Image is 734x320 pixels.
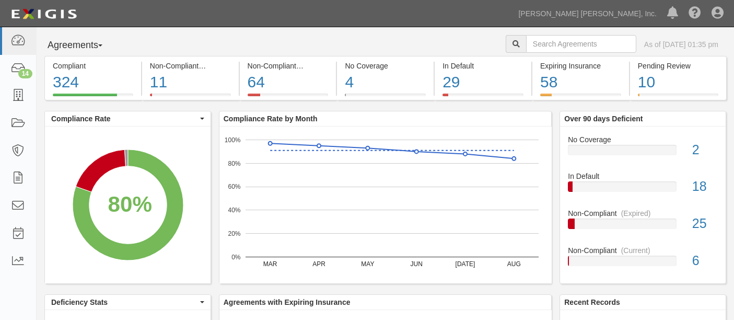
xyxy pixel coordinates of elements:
text: 100% [225,136,241,143]
text: MAY [361,260,374,268]
div: 4 [345,71,426,94]
div: Non-Compliant [560,208,726,219]
text: [DATE] [455,260,475,268]
div: 18 [684,177,726,196]
a: Non-Compliant(Expired)25 [568,208,718,245]
text: 80% [228,159,240,167]
div: Non-Compliant [560,245,726,256]
text: 60% [228,183,240,190]
div: 64 [248,71,329,94]
div: (Current) [621,245,650,256]
div: (Expired) [621,208,651,219]
a: Non-Compliant(Current)11 [142,94,239,102]
text: 40% [228,207,240,214]
button: Agreements [44,35,123,56]
a: Non-Compliant(Current)6 [568,245,718,275]
a: In Default29 [435,94,531,102]
div: 25 [684,214,726,233]
div: No Coverage [345,61,426,71]
svg: A chart. [219,127,552,283]
b: Recent Records [564,298,620,306]
div: 58 [540,71,621,94]
a: In Default18 [568,171,718,208]
div: Non-Compliant (Expired) [248,61,329,71]
text: AUG [507,260,521,268]
div: Expiring Insurance [540,61,621,71]
span: Compliance Rate [51,113,197,124]
a: Expiring Insurance58 [532,94,629,102]
button: Deficiency Stats [45,295,211,310]
text: MAR [263,260,277,268]
a: No Coverage2 [568,134,718,172]
div: 29 [442,71,523,94]
div: (Expired) [300,61,330,71]
img: logo-5460c22ac91f19d4615b14bd174203de0afe785f0fc80cf4dbbc73dc1793850b.png [8,5,80,24]
div: 6 [684,252,726,270]
div: 14 [18,69,32,78]
a: Compliant324 [44,94,141,102]
div: (Current) [203,61,232,71]
text: JUN [410,260,422,268]
div: As of [DATE] 01:35 pm [644,39,718,50]
b: Over 90 days Deficient [564,115,643,123]
div: 10 [638,71,718,94]
div: 80% [108,189,152,220]
input: Search Agreements [526,35,636,53]
b: Agreements with Expiring Insurance [224,298,351,306]
text: APR [312,260,325,268]
button: Compliance Rate [45,111,211,126]
div: Pending Review [638,61,718,71]
a: Pending Review10 [630,94,727,102]
text: 0% [231,253,241,260]
div: 11 [150,71,231,94]
a: [PERSON_NAME] [PERSON_NAME], Inc. [513,3,662,24]
div: 2 [684,141,726,159]
div: Non-Compliant (Current) [150,61,231,71]
a: No Coverage4 [337,94,434,102]
a: Non-Compliant(Expired)64 [240,94,336,102]
div: Compliant [53,61,133,71]
svg: A chart. [45,127,211,283]
div: In Default [560,171,726,181]
div: 324 [53,71,133,94]
i: Help Center - Complianz [689,7,701,20]
div: No Coverage [560,134,726,145]
div: In Default [442,61,523,71]
span: Deficiency Stats [51,297,197,307]
b: Compliance Rate by Month [224,115,318,123]
text: 20% [228,230,240,237]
